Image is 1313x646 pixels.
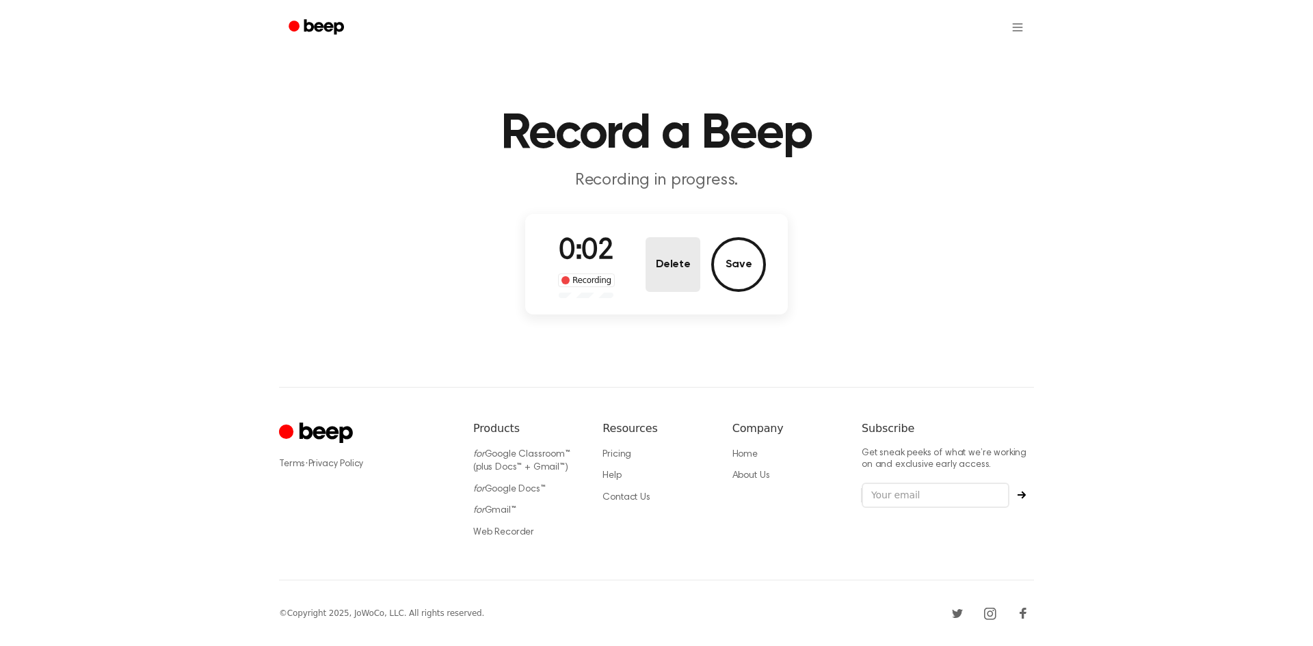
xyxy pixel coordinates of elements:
[602,471,621,481] a: Help
[473,528,534,537] a: Web Recorder
[473,506,485,515] i: for
[602,493,650,502] a: Contact Us
[1009,491,1034,499] button: Subscribe
[279,607,484,619] div: © Copyright 2025, JoWoCo, LLC. All rights reserved.
[732,420,840,437] h6: Company
[946,602,968,624] a: Twitter
[1001,11,1034,44] button: Open menu
[473,485,485,494] i: for
[711,237,766,292] button: Save Audio Record
[979,602,1001,624] a: Instagram
[279,459,305,469] a: Terms
[732,450,758,459] a: Home
[306,109,1007,159] h1: Record a Beep
[279,14,356,41] a: Beep
[559,237,613,266] span: 0:02
[473,485,546,494] a: forGoogle Docs™
[473,420,581,437] h6: Products
[1012,602,1034,624] a: Facebook
[732,471,770,481] a: About Us
[279,420,356,447] a: Cruip
[558,273,615,287] div: Recording
[308,459,364,469] a: Privacy Policy
[602,450,631,459] a: Pricing
[394,170,919,192] p: Recording in progress.
[473,506,516,515] a: forGmail™
[862,420,1034,437] h6: Subscribe
[279,457,451,471] div: ·
[473,450,485,459] i: for
[602,420,710,437] h6: Resources
[646,237,700,292] button: Delete Audio Record
[862,483,1009,509] input: Your email
[473,450,570,473] a: forGoogle Classroom™ (plus Docs™ + Gmail™)
[862,448,1034,472] p: Get sneak peeks of what we’re working on and exclusive early access.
